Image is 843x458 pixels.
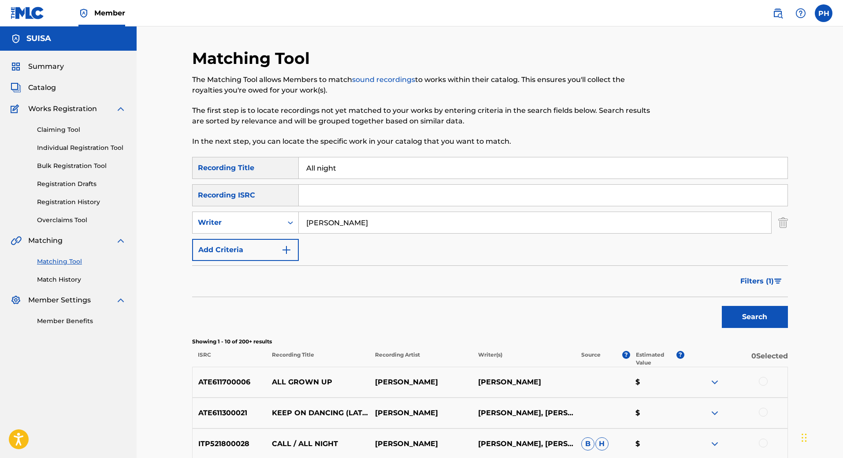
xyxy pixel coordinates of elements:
span: H [595,437,609,451]
a: Overclaims Tool [37,216,126,225]
p: $ [630,439,684,449]
img: expand [115,104,126,114]
span: Summary [28,61,64,72]
iframe: Resource Center [818,309,843,380]
p: [PERSON_NAME] [369,439,472,449]
img: expand [115,235,126,246]
p: [PERSON_NAME], [PERSON_NAME] FUEREDER, [PERSON_NAME] PAROV [472,439,576,449]
a: Bulk Registration Tool [37,161,126,171]
a: Individual Registration Tool [37,143,126,153]
div: User Menu [815,4,832,22]
a: Match History [37,275,126,284]
button: Add Criteria [192,239,299,261]
span: B [581,437,594,451]
p: KEEP ON DANCING (LATE NIGHT MIX) [266,408,369,418]
img: expand [115,295,126,305]
img: Works Registration [11,104,22,114]
span: ? [622,351,630,359]
a: sound recordings [352,75,415,84]
p: Recording Title [266,351,369,367]
img: expand [709,408,720,418]
span: Member [94,8,125,18]
a: SummarySummary [11,61,64,72]
p: [PERSON_NAME] [369,377,472,387]
span: Member Settings [28,295,91,305]
p: $ [630,377,684,387]
img: expand [709,439,720,449]
img: Matching [11,235,22,246]
p: CALL / ALL NIGHT [266,439,369,449]
p: The Matching Tool allows Members to match to works within their catalog. This ensures you'll coll... [192,74,651,96]
p: 0 Selected [684,351,787,367]
p: Source [581,351,601,367]
img: Catalog [11,82,21,93]
p: ITP521800028 [193,439,267,449]
p: Showing 1 - 10 of 200+ results [192,338,788,346]
img: search [772,8,783,19]
p: [PERSON_NAME] [369,408,472,418]
p: ATE611700006 [193,377,267,387]
a: Member Benefits [37,317,126,326]
h5: SUISA [26,34,51,44]
p: ATE611300021 [193,408,267,418]
div: Writer [198,217,277,228]
p: In the next step, you can locate the specific work in your catalog that you want to match. [192,136,651,147]
p: The first step is to locate recordings not yet matched to your works by entering criteria in the ... [192,105,651,127]
div: Drag [802,424,807,451]
img: filter [774,279,782,284]
img: Summary [11,61,21,72]
p: Recording Artist [369,351,472,367]
h2: Matching Tool [192,48,314,68]
p: ISRC [192,351,266,367]
img: Delete Criterion [778,212,788,234]
span: ? [676,351,684,359]
form: Search Form [192,157,788,332]
div: Help [792,4,810,22]
a: Public Search [769,4,787,22]
img: Top Rightsholder [78,8,89,19]
span: Matching [28,235,63,246]
img: Accounts [11,34,21,44]
a: Registration History [37,197,126,207]
iframe: Chat Widget [799,416,843,458]
a: Matching Tool [37,257,126,266]
span: Works Registration [28,104,97,114]
span: Catalog [28,82,56,93]
button: Search [722,306,788,328]
span: Filters ( 1 ) [740,276,774,287]
p: Writer(s) [472,351,576,367]
p: [PERSON_NAME] [472,377,576,387]
a: CatalogCatalog [11,82,56,93]
img: 9d2ae6d4665cec9f34b9.svg [281,245,292,255]
p: ALL GROWN UP [266,377,369,387]
button: Filters (1) [735,270,788,292]
p: $ [630,408,684,418]
img: expand [709,377,720,387]
p: [PERSON_NAME], [PERSON_NAME] [472,408,576,418]
p: Estimated Value [636,351,676,367]
img: Member Settings [11,295,21,305]
img: help [795,8,806,19]
a: Claiming Tool [37,125,126,134]
a: Registration Drafts [37,179,126,189]
img: MLC Logo [11,7,45,19]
